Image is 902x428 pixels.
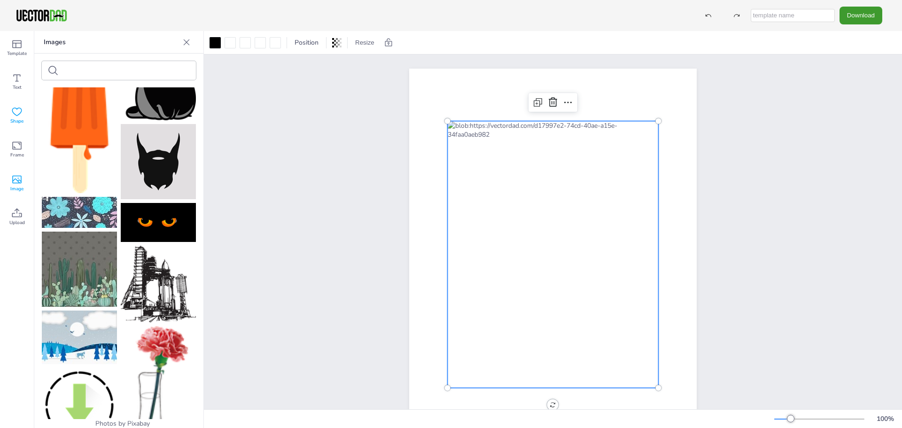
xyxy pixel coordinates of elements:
[42,232,117,307] img: cactus-5368688_150.jpg
[121,246,196,322] img: the-bus-space-4703180_150.png
[10,185,23,193] span: Image
[874,414,896,423] div: 100 %
[42,311,117,364] img: winter-8283735_150.jpg
[13,84,22,91] span: Text
[351,35,378,50] button: Resize
[7,50,27,57] span: Template
[10,151,24,159] span: Frame
[121,203,196,242] img: eyes-285825_150.png
[127,419,150,428] a: Pixabay
[44,31,179,54] p: Images
[9,219,25,226] span: Upload
[34,419,203,428] div: Photos by
[293,38,320,47] span: Position
[10,117,23,125] span: Shape
[15,8,68,23] img: VectorDad-1.png
[42,197,117,228] img: background-4145023_150.jpg
[121,124,196,199] img: beard-2821057_150.png
[840,7,882,24] button: Download
[751,9,835,22] input: template name
[42,43,117,193] img: icecream-2359328_150.png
